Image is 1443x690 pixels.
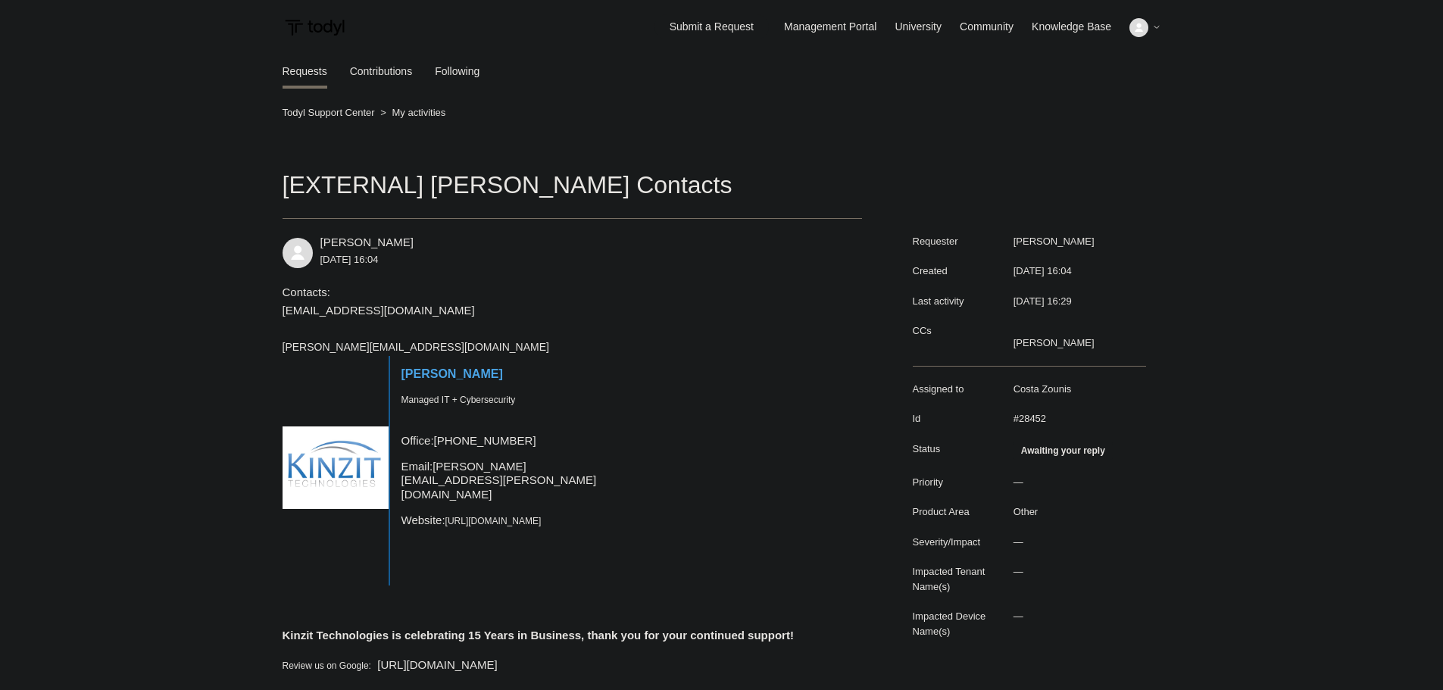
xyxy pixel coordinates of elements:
[913,442,1006,457] dt: Status
[283,629,794,642] b: Kinzit Technologies is celebrating 15 Years in Business, thank you for your continued support!
[913,609,1006,638] dt: Impacted Device Name(s)
[913,234,1006,249] dt: Requester
[913,264,1006,279] dt: Created
[401,514,445,526] span: Website:
[1006,609,1146,624] dd: —
[1014,442,1113,460] span: We are waiting for you to respond
[960,19,1029,35] a: Community
[320,254,379,265] time: 2025-09-26T16:04:28Z
[377,658,497,671] a: [URL][DOMAIN_NAME]
[392,107,445,118] a: My activities
[1006,535,1146,550] dd: —
[1014,336,1095,351] li: David Cannon
[434,434,536,447] a: [PHONE_NUMBER]
[913,382,1006,397] dt: Assigned to
[913,323,1006,339] dt: CCs
[1006,504,1146,520] dd: Other
[283,167,863,219] h1: [EXTERNAL] [PERSON_NAME] Contacts
[1006,234,1146,249] dd: [PERSON_NAME]
[445,516,542,526] a: [URL][DOMAIN_NAME]
[283,54,327,89] li: Requests
[913,535,1006,550] dt: Severity/Impact
[1032,19,1126,35] a: Knowledge Base
[401,460,597,501] span: Email:
[895,19,956,35] a: University
[320,236,414,248] span: Ryan Kinsey
[283,660,371,671] span: Review us on Google:
[283,283,848,301] div: Contacts:
[1014,265,1072,276] time: 2025-09-26T16:04:28+00:00
[401,395,516,405] span: Managed IT + Cybersecurity
[283,341,549,353] a: [PERSON_NAME][EMAIL_ADDRESS][DOMAIN_NAME]
[913,294,1006,309] dt: Last activity
[913,411,1006,426] dt: Id
[401,367,503,380] span: [PERSON_NAME]
[1014,295,1072,307] time: 2025-09-26T16:29:06+00:00
[1006,564,1146,579] dd: —
[784,19,892,35] a: Management Portal
[283,107,378,118] li: Todyl Support Center
[1006,382,1146,397] dd: Costa Zounis
[913,564,1006,594] dt: Impacted Tenant Name(s)
[283,14,347,42] img: Todyl Support Center Help Center home page
[654,14,769,39] a: Submit a Request
[283,426,389,508] img: kinzIT_final-min.jpg
[283,107,375,118] a: Todyl Support Center
[401,434,536,447] span: Office:
[913,504,1006,520] dt: Product Area
[377,107,445,118] li: My activities
[401,460,597,501] a: [PERSON_NAME][EMAIL_ADDRESS][PERSON_NAME][DOMAIN_NAME]
[1006,475,1146,490] dd: —
[435,54,479,89] a: Following
[350,54,413,89] a: Contributions
[283,304,475,317] a: [EMAIL_ADDRESS][DOMAIN_NAME]
[1006,411,1146,426] dd: #28452
[913,475,1006,490] dt: Priority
